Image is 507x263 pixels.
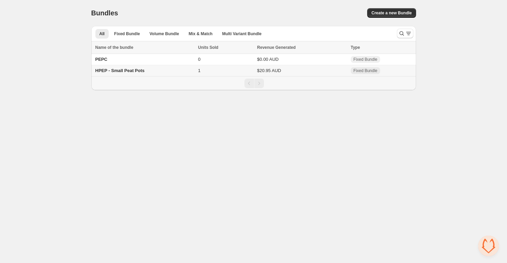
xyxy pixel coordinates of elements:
[257,57,279,62] span: $0.00 AUD
[198,57,200,62] span: 0
[397,29,413,38] button: Search and filter results
[222,31,262,37] span: Multi Variant Bundle
[95,57,107,62] span: PEPC
[478,236,499,256] div: Open chat
[198,44,225,51] button: Units Sold
[99,31,105,37] span: All
[257,68,281,73] span: $20.95 AUD
[189,31,213,37] span: Mix & Match
[367,8,416,18] button: Create a new Bundle
[371,10,412,16] span: Create a new Bundle
[91,76,416,90] nav: Pagination
[91,9,118,17] h1: Bundles
[351,44,412,51] div: Type
[198,44,218,51] span: Units Sold
[95,68,145,73] span: HPEP - Small Peat Pots
[149,31,179,37] span: Volume Bundle
[257,44,303,51] button: Revenue Generated
[353,68,377,73] span: Fixed Bundle
[353,57,377,62] span: Fixed Bundle
[257,44,296,51] span: Revenue Generated
[114,31,140,37] span: Fixed Bundle
[95,44,194,51] div: Name of the bundle
[198,68,200,73] span: 1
